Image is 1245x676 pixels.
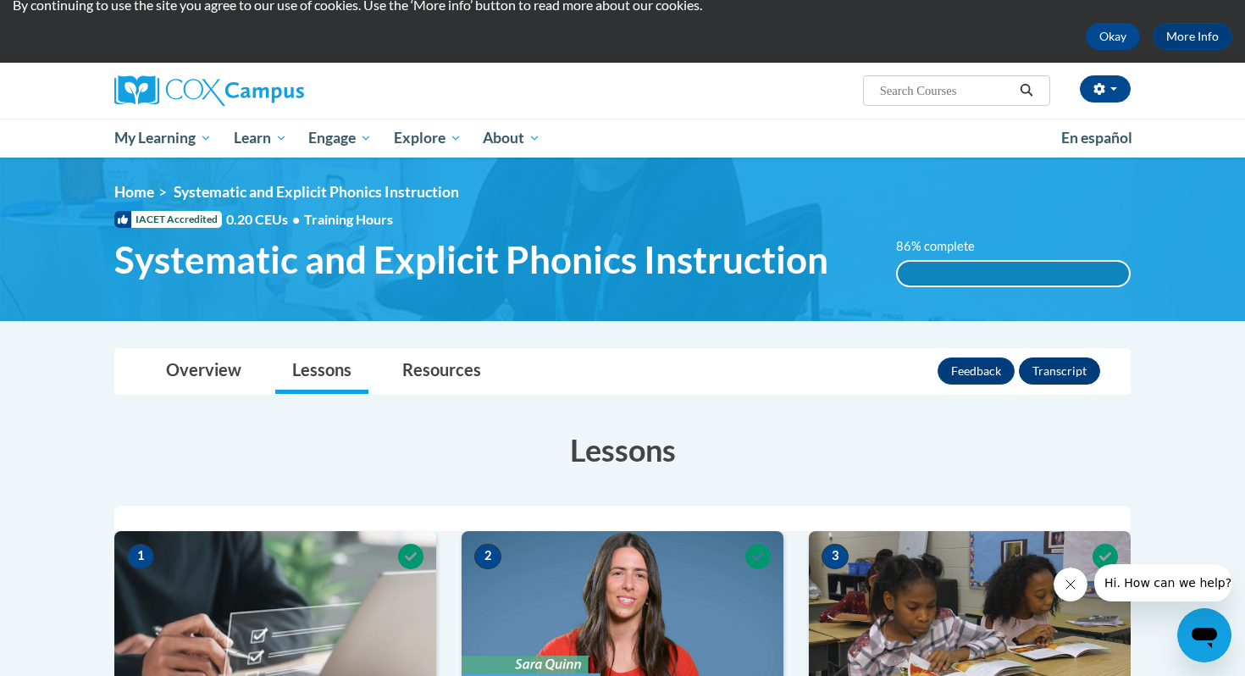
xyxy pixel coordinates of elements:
[1014,80,1039,101] button: Search
[114,128,212,148] span: My Learning
[1177,608,1231,662] iframe: Button to launch messaging window
[822,544,849,569] span: 3
[275,349,368,394] a: Lessons
[127,544,154,569] span: 1
[1080,75,1131,103] button: Account Settings
[234,128,287,148] span: Learn
[174,183,459,201] span: Systematic and Explicit Phonics Instruction
[394,128,462,148] span: Explore
[114,237,828,282] span: Systematic and Explicit Phonics Instruction
[304,211,393,227] span: Training Hours
[383,119,473,158] a: Explore
[308,128,372,148] span: Engage
[297,119,383,158] a: Engage
[878,80,1014,101] input: Search Courses
[114,211,222,228] span: IACET Accredited
[114,183,154,201] a: Home
[473,119,552,158] a: About
[103,119,223,158] a: My Learning
[226,210,304,229] span: 0.20 CEUs
[483,128,540,148] span: About
[896,237,993,256] label: 86% complete
[114,75,436,106] a: Cox Campus
[223,119,298,158] a: Learn
[1094,564,1231,601] iframe: Message from company
[89,119,1156,158] div: Main menu
[474,544,501,569] span: 2
[114,429,1131,471] h3: Lessons
[1019,357,1100,385] button: Transcript
[1153,23,1232,50] a: More Info
[1054,568,1087,601] iframe: Close message
[1061,129,1132,147] span: En español
[114,75,304,106] img: Cox Campus
[898,262,1130,285] div: 100%
[1086,23,1140,50] button: Okay
[1050,120,1143,156] a: En español
[149,349,258,394] a: Overview
[938,357,1015,385] button: Feedback
[292,211,300,227] span: •
[385,349,498,394] a: Resources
